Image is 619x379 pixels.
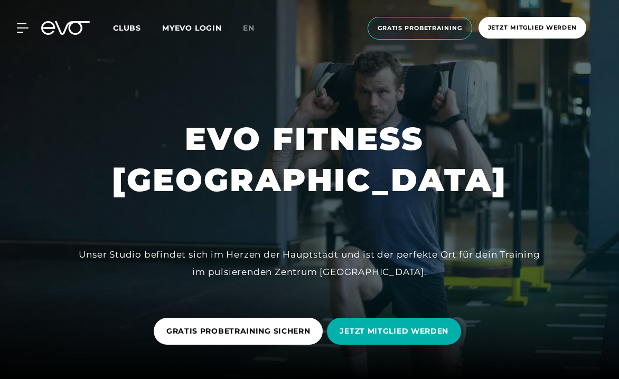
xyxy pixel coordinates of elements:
[475,17,589,40] a: Jetzt Mitglied werden
[166,326,311,337] span: GRATIS PROBETRAINING SICHERN
[378,24,462,33] span: Gratis Probetraining
[364,17,475,40] a: Gratis Probetraining
[113,23,141,33] span: Clubs
[112,118,507,201] h1: EVO FITNESS [GEOGRAPHIC_DATA]
[327,310,465,353] a: JETZT MITGLIED WERDEN
[243,22,267,34] a: en
[72,246,547,280] div: Unser Studio befindet sich im Herzen der Hauptstadt und ist der perfekte Ort für dein Training im...
[154,310,327,353] a: GRATIS PROBETRAINING SICHERN
[162,23,222,33] a: MYEVO LOGIN
[113,23,162,33] a: Clubs
[488,23,577,32] span: Jetzt Mitglied werden
[243,23,255,33] span: en
[340,326,448,337] span: JETZT MITGLIED WERDEN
